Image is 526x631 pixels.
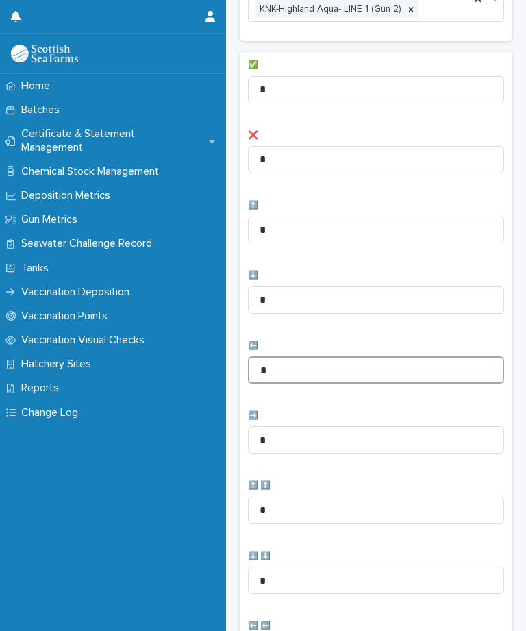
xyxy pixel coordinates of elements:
p: Gun Metrics [16,213,88,226]
p: Batches [16,103,71,116]
p: Tanks [16,262,60,275]
p: Vaccination Deposition [16,286,140,299]
p: Seawater Challenge Record [16,237,163,250]
span: ➡️ [248,412,258,420]
p: Certificate & Statement Management [16,127,209,153]
span: ✅ [248,61,258,69]
p: Deposition Metrics [16,189,121,202]
span: ❌ [248,132,258,140]
p: Reports [16,382,70,395]
span: ⬆️ ⬆️ [248,482,271,490]
p: Hatchery Sites [16,358,102,371]
span: ⬇️ [248,271,258,280]
p: Vaccination Visual Checks [16,334,155,347]
p: Chemical Stock Management [16,165,170,178]
span: ⬆️ [248,201,258,210]
span: ⬅️ [248,342,258,350]
p: Vaccination Points [16,310,118,323]
span: ⬇️ ⬇️ [248,552,271,560]
span: ⬅️ ⬅️ [248,622,271,630]
p: Home [16,79,61,92]
img: uOABhIYSsOPhGJQdTwEw [11,45,78,62]
p: Change Log [16,406,89,419]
